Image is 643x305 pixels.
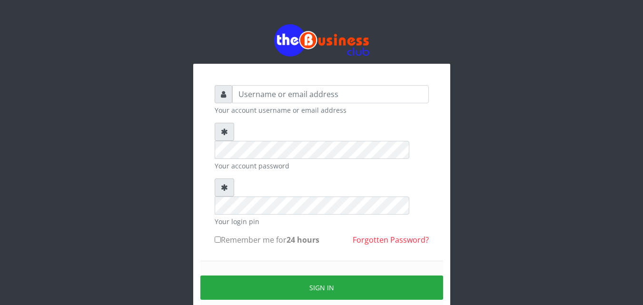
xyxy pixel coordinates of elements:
[353,235,429,245] a: Forgotten Password?
[215,234,319,246] label: Remember me for
[215,236,221,243] input: Remember me for24 hours
[287,235,319,245] b: 24 hours
[215,216,429,226] small: Your login pin
[232,85,429,103] input: Username or email address
[215,105,429,115] small: Your account username or email address
[200,275,443,300] button: Sign in
[215,161,429,171] small: Your account password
